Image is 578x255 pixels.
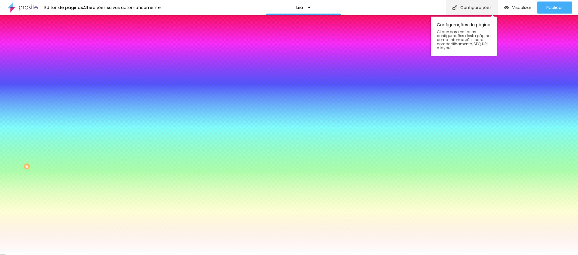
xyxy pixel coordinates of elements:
img: Icone [452,5,457,10]
div: Configurações da página [431,17,497,56]
button: Visualizar [498,2,537,14]
span: Visualizar [512,5,531,10]
button: Publicar [537,2,572,14]
span: Clique para editar as configurações desta página como: Informações para compartilhamento, SEO, UR... [437,30,491,50]
p: bio [296,5,303,10]
div: Alterações salvas automaticamente [83,5,161,10]
img: view-1.svg [504,5,509,10]
span: Publicar [546,5,563,10]
div: Editor de páginas [41,5,83,10]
